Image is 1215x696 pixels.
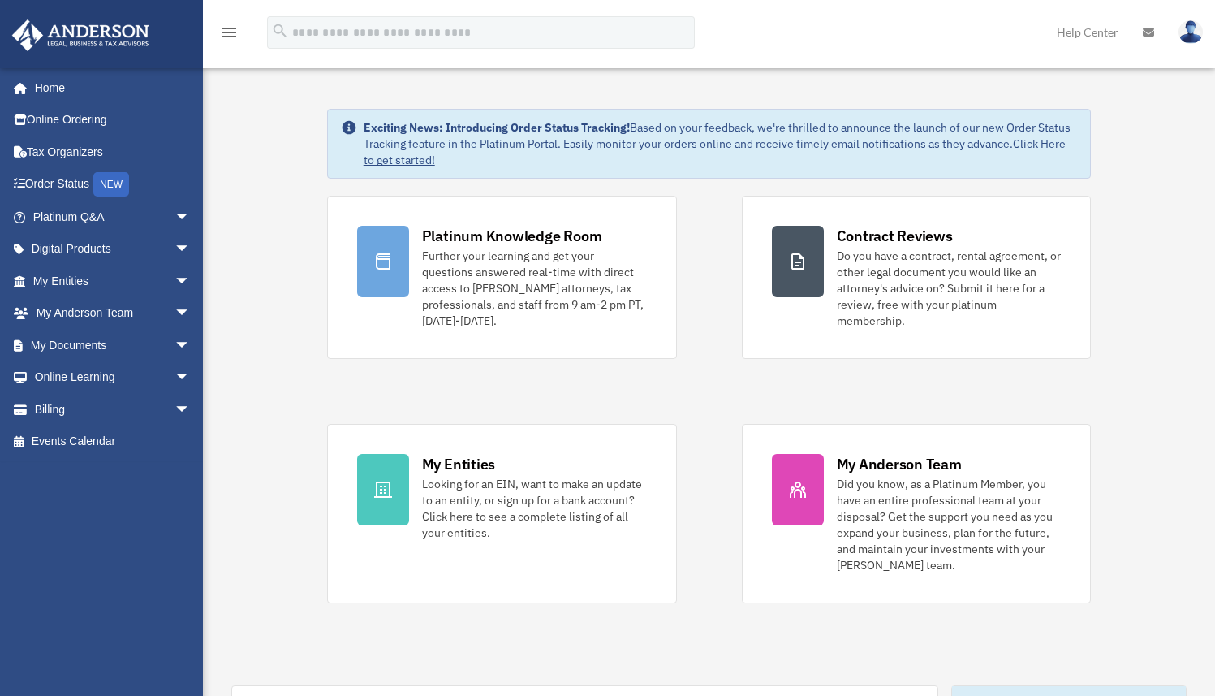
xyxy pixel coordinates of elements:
a: Order StatusNEW [11,168,215,201]
a: My Anderson Team Did you know, as a Platinum Member, you have an entire professional team at your... [742,424,1092,603]
span: arrow_drop_down [174,297,207,331]
a: My Anderson Teamarrow_drop_down [11,297,215,330]
a: Tax Organizers [11,136,215,168]
div: Do you have a contract, rental agreement, or other legal document you would like an attorney's ad... [837,248,1062,329]
a: Platinum Knowledge Room Further your learning and get your questions answered real-time with dire... [327,196,677,359]
strong: Exciting News: Introducing Order Status Tracking! [364,120,630,135]
img: Anderson Advisors Platinum Portal [7,19,154,51]
a: Online Learningarrow_drop_down [11,361,215,394]
div: My Anderson Team [837,454,962,474]
div: My Entities [422,454,495,474]
a: Events Calendar [11,426,215,458]
a: My Entities Looking for an EIN, want to make an update to an entity, or sign up for a bank accoun... [327,424,677,603]
a: Click Here to get started! [364,136,1066,167]
a: Platinum Q&Aarrow_drop_down [11,201,215,233]
a: Online Ordering [11,104,215,136]
i: search [271,22,289,40]
div: Based on your feedback, we're thrilled to announce the launch of our new Order Status Tracking fe... [364,119,1078,168]
img: User Pic [1178,20,1203,44]
div: Looking for an EIN, want to make an update to an entity, or sign up for a bank account? Click her... [422,476,647,541]
a: menu [219,28,239,42]
a: Contract Reviews Do you have a contract, rental agreement, or other legal document you would like... [742,196,1092,359]
div: Further your learning and get your questions answered real-time with direct access to [PERSON_NAM... [422,248,647,329]
div: Contract Reviews [837,226,953,246]
div: NEW [93,172,129,197]
i: menu [219,23,239,42]
span: arrow_drop_down [174,201,207,234]
a: My Documentsarrow_drop_down [11,329,215,361]
span: arrow_drop_down [174,265,207,298]
span: arrow_drop_down [174,361,207,395]
span: arrow_drop_down [174,233,207,266]
a: Digital Productsarrow_drop_down [11,233,215,266]
a: Billingarrow_drop_down [11,393,215,426]
a: My Entitiesarrow_drop_down [11,265,215,297]
div: Platinum Knowledge Room [422,226,602,246]
span: arrow_drop_down [174,393,207,426]
span: arrow_drop_down [174,329,207,362]
a: Home [11,71,207,104]
div: Did you know, as a Platinum Member, you have an entire professional team at your disposal? Get th... [837,476,1062,573]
